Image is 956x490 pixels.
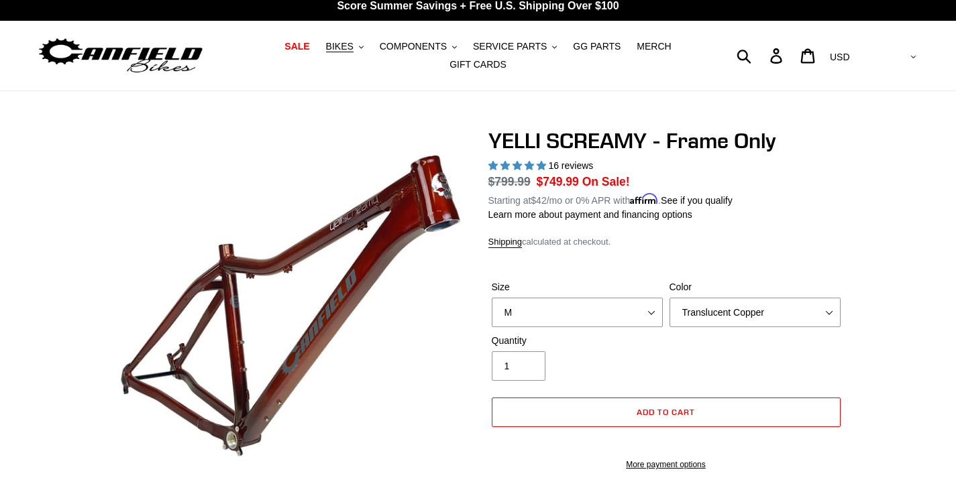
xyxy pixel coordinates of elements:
a: GG PARTS [566,38,627,56]
button: Add to cart [492,397,841,427]
span: $42 [531,195,546,206]
button: BIKES [319,38,370,56]
div: calculated at checkout. [488,235,844,249]
s: $799.99 [488,175,531,188]
span: GIFT CARDS [449,59,507,70]
span: COMPONENTS [380,41,447,52]
p: Starting at /mo or 0% APR with . [488,190,733,208]
span: GG PARTS [573,41,621,52]
span: MERCH [637,41,671,52]
a: Learn more about payment and financing options [488,209,692,220]
span: 5.00 stars [488,160,549,171]
input: Search [744,41,778,70]
span: SALE [284,41,309,52]
a: GIFT CARDS [443,56,513,74]
span: Add to cart [637,407,695,417]
label: Color [670,280,841,294]
span: On Sale! [582,173,630,190]
a: Shipping [488,237,523,248]
a: SALE [278,38,316,56]
img: Canfield Bikes [37,35,205,77]
span: 16 reviews [548,160,593,171]
h1: YELLI SCREAMY - Frame Only [488,128,844,154]
label: Quantity [492,334,663,348]
a: See if you qualify - Learn more about Affirm Financing (opens in modal) [661,195,733,206]
button: SERVICE PARTS [466,38,564,56]
span: Affirm [630,193,658,204]
a: More payment options [492,458,841,471]
a: MERCH [630,38,678,56]
span: $749.99 [537,175,579,188]
span: BIKES [326,41,354,52]
button: COMPONENTS [373,38,464,56]
label: Size [492,280,663,294]
span: SERVICE PARTS [473,41,547,52]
